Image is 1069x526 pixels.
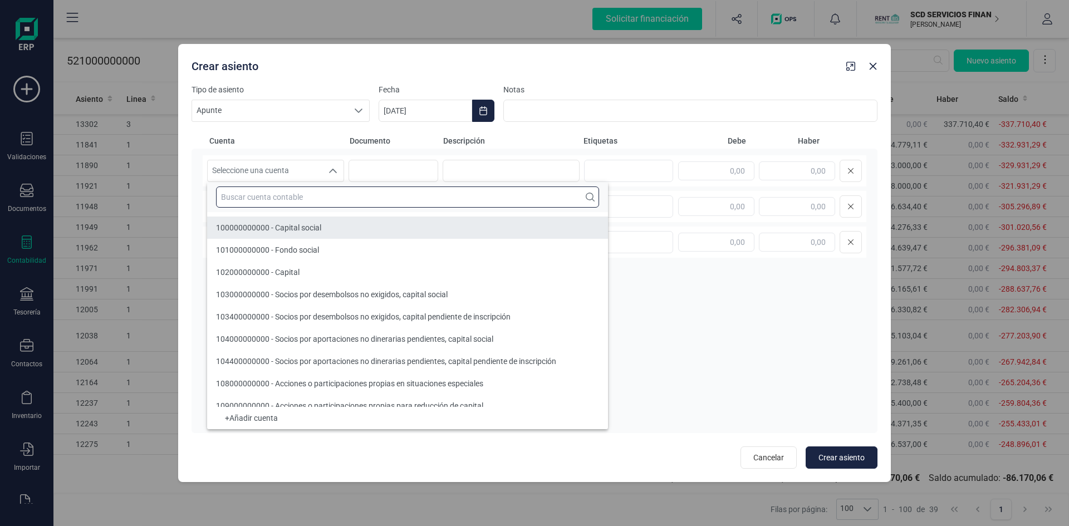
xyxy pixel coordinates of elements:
span: Seleccione una cuenta [208,160,322,181]
input: 0,00 [759,197,835,216]
input: 0,00 [678,161,754,180]
li: 102000000000 - Capital [207,261,608,283]
label: Tipo de asiento [192,84,370,95]
div: Crear asiento [187,54,842,74]
span: 103000000000 - Socios por desembolsos no exigidos, capital social [216,290,448,299]
span: 101000000000 - Fondo social [216,245,319,254]
label: Notas [503,84,877,95]
input: 0,00 [759,233,835,252]
span: Apunte [192,100,348,121]
span: 108000000000 - Acciones o participaciones propias en situaciones especiales [216,379,483,388]
li: 109000000000 - Acciones o participaciones propias para reducción de capital [207,395,608,417]
div: + Añadir cuenta [216,416,599,420]
span: Cuenta [209,135,345,146]
input: 0,00 [678,233,754,252]
span: Documento [350,135,439,146]
span: Haber [751,135,820,146]
li: 104400000000 - Socios por aportaciones no dinerarias pendientes, capital pendiente de inscripción [207,350,608,372]
span: Debe [677,135,746,146]
span: Crear asiento [818,452,865,463]
span: 103400000000 - Socios por desembolsos no exigidos, capital pendiente de inscripción [216,312,511,321]
span: 104000000000 - Socios por aportaciones no dinerarias pendientes, capital social [216,335,493,343]
button: Cancelar [741,446,797,469]
button: Crear asiento [806,446,877,469]
input: 0,00 [759,161,835,180]
span: 109000000000 - Acciones o participaciones propias para reducción de capital [216,401,483,410]
span: 104400000000 - Socios por aportaciones no dinerarias pendientes, capital pendiente de inscripción [216,357,556,366]
li: 104000000000 - Socios por aportaciones no dinerarias pendientes, capital social [207,328,608,350]
button: Choose Date [472,100,494,122]
li: 103400000000 - Socios por desembolsos no exigidos, capital pendiente de inscripción [207,306,608,328]
span: Etiquetas [583,135,673,146]
span: 100000000000 - Capital social [216,223,321,232]
span: Cancelar [753,452,784,463]
input: Buscar cuenta contable [216,186,599,208]
span: 102000000000 - Capital [216,268,300,277]
div: Seleccione una cuenta [322,160,344,181]
li: 101000000000 - Fondo social [207,239,608,261]
li: 108000000000 - Acciones o participaciones propias en situaciones especiales [207,372,608,395]
span: Descripción [443,135,579,146]
li: 103000000000 - Socios por desembolsos no exigidos, capital social [207,283,608,306]
label: Fecha [379,84,494,95]
li: 100000000000 - Capital social [207,217,608,239]
input: 0,00 [678,197,754,216]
